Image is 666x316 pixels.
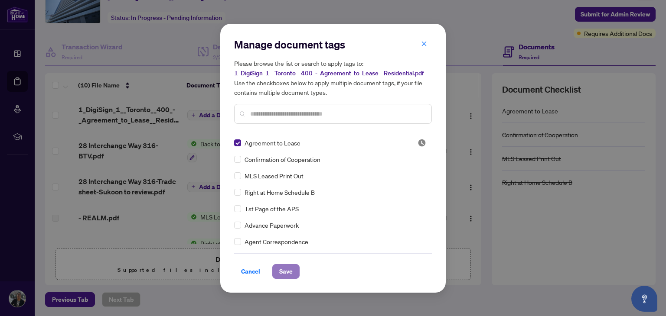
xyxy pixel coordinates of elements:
[245,138,300,148] span: Agreement to Lease
[245,187,315,197] span: Right at Home Schedule B
[418,139,426,147] span: Pending Review
[234,38,432,52] h2: Manage document tags
[272,264,300,279] button: Save
[418,139,426,147] img: status
[245,220,299,230] span: Advance Paperwork
[241,264,260,278] span: Cancel
[631,286,657,312] button: Open asap
[245,237,308,246] span: Agent Correspondence
[234,58,432,97] h5: Please browse the list or search to apply tags to: Use the checkboxes below to apply multiple doc...
[279,264,293,278] span: Save
[245,204,299,213] span: 1st Page of the APS
[245,155,320,164] span: Confirmation of Cooperation
[421,41,427,47] span: close
[234,69,424,77] span: 1_DigiSign_1__Toronto__400_-_Agreement_to_Lease__Residential.pdf
[245,171,304,181] span: MLS Leased Print Out
[234,264,267,279] button: Cancel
